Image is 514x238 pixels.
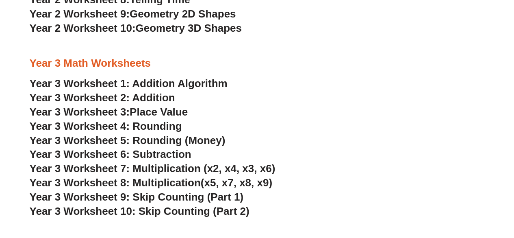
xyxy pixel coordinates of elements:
[30,8,236,20] a: Year 2 Worksheet 9:Geometry 2D Shapes
[201,177,272,189] span: (x5, x7, x8, x9)
[30,177,272,189] a: Year 3 Worksheet 8: Multiplication(x5, x7, x8, x9)
[30,191,244,203] a: Year 3 Worksheet 9: Skip Counting (Part 1)
[30,22,136,34] span: Year 2 Worksheet 10:
[30,106,130,118] span: Year 3 Worksheet 3:
[30,177,201,189] span: Year 3 Worksheet 8: Multiplication
[30,77,228,90] a: Year 3 Worksheet 1: Addition Algorithm
[30,92,175,104] a: Year 3 Worksheet 2: Addition
[30,162,275,175] a: Year 3 Worksheet 7: Multiplication (x2, x4, x3, x6)
[30,8,130,20] span: Year 2 Worksheet 9:
[379,146,514,238] iframe: Chat Widget
[30,148,191,160] a: Year 3 Worksheet 6: Subtraction
[130,8,236,20] span: Geometry 2D Shapes
[30,120,182,132] a: Year 3 Worksheet 4: Rounding
[130,106,188,118] span: Place Value
[30,134,226,146] a: Year 3 Worksheet 5: Rounding (Money)
[30,106,188,118] a: Year 3 Worksheet 3:Place Value
[30,22,242,34] a: Year 2 Worksheet 10:Geometry 3D Shapes
[30,205,249,217] a: Year 3 Worksheet 10: Skip Counting (Part 2)
[30,57,485,70] h3: Year 3 Math Worksheets
[135,22,241,34] span: Geometry 3D Shapes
